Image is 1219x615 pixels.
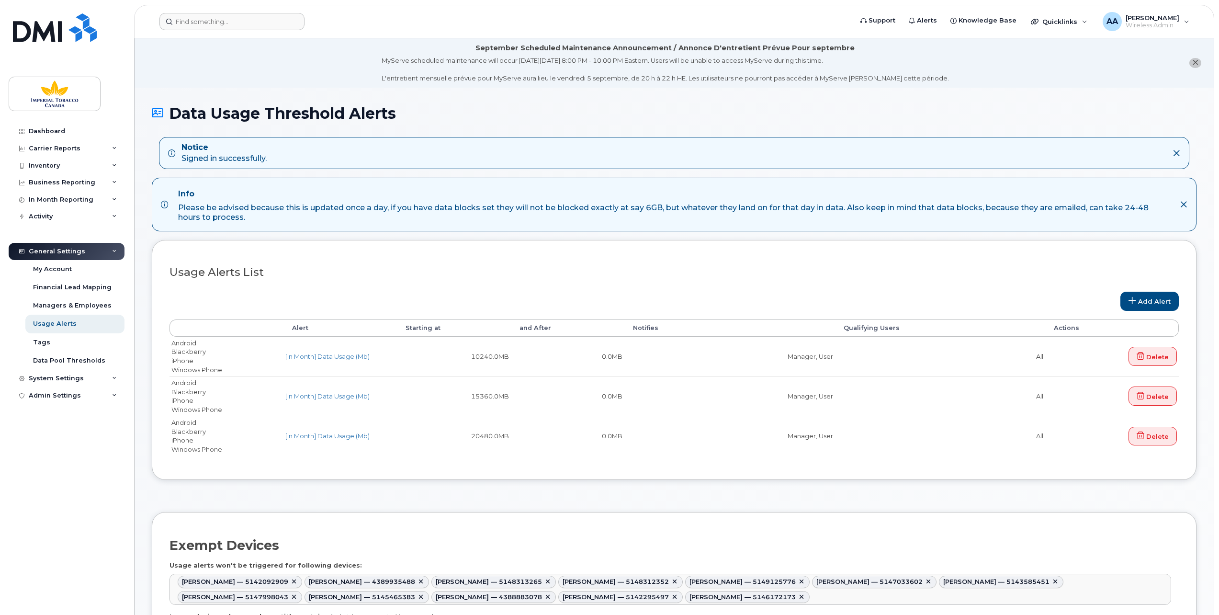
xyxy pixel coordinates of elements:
div: [PERSON_NAME] — 5142295497 [563,593,669,601]
td: 0.0MB [511,416,624,456]
div: [PERSON_NAME] — 5146172173 [689,593,796,601]
h1: Data Usage Threshold Alerts [152,105,1196,122]
div: MyServe scheduled maintenance will occur [DATE][DATE] 8:00 PM - 10:00 PM Eastern. Users will be u... [382,56,949,83]
div: [PERSON_NAME] — 5149125776 [689,578,796,586]
td: All [835,376,1046,416]
div: Please be advised because this is updated once a day, if you have data blocks set they will not b... [178,203,1172,222]
div: [PERSON_NAME] — 5147033602 [816,578,923,586]
div: [PERSON_NAME] — 4389935488 [309,578,415,586]
a: [In Month] Data Usage (Mb) [285,432,370,440]
td: Manager, User [624,337,835,376]
div: [PERSON_NAME] — 5143585451 [943,578,1050,586]
th: Alert [283,319,397,337]
th: Qualifying Users [835,319,1046,337]
td: Manager, User [624,376,835,416]
a: [In Month] Data Usage (Mb) [285,353,370,360]
h2: Exempt Devices [169,538,279,553]
td: Android Blackberry iPhone Windows Phone [169,416,283,456]
td: Android Blackberry iPhone Windows Phone [169,337,283,376]
a: Delete [1129,387,1177,406]
th: and After [511,319,624,337]
td: 20480.0MB [397,416,510,456]
div: [PERSON_NAME] — 5145465383 [309,593,415,601]
label: Usage alerts won't be triggered for following devices: [169,561,362,570]
td: 0.0MB [511,376,624,416]
td: 15360.0MB [397,376,510,416]
td: 10240.0MB [397,337,510,376]
h3: Usage Alerts List [169,266,1179,278]
div: [PERSON_NAME] — 4388883078 [436,593,542,601]
th: Notifies [624,319,835,337]
strong: Notice [181,142,267,153]
a: Delete [1129,347,1177,366]
div: [PERSON_NAME] — 5148312352 [563,578,669,586]
div: September Scheduled Maintenance Announcement / Annonce D'entretient Prévue Pour septembre [475,43,855,53]
th: Starting at [397,319,510,337]
th: Actions [1045,319,1179,337]
td: Manager, User [624,416,835,456]
a: Delete [1129,427,1177,446]
td: Android Blackberry iPhone Windows Phone [169,376,283,416]
button: close notification [1189,58,1201,68]
td: 0.0MB [511,337,624,376]
h4: Info [178,189,1172,199]
div: Signed in successfully. [181,142,267,164]
div: [PERSON_NAME] — 5142092909 [182,578,288,586]
td: All [835,416,1046,456]
div: [PERSON_NAME] — 5148313265 [436,578,542,586]
div: [PERSON_NAME] — 5147998043 [182,593,288,601]
td: All [835,337,1046,376]
a: [In Month] Data Usage (Mb) [285,392,370,400]
a: Add Alert [1120,292,1179,311]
